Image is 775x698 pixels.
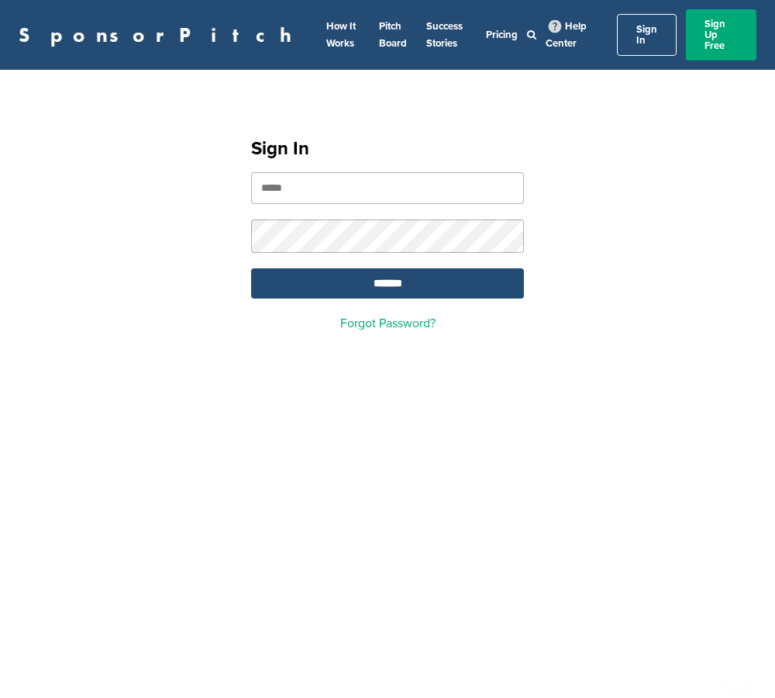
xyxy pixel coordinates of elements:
a: Sign In [617,14,677,56]
iframe: Button to launch messaging window [713,636,763,686]
a: Success Stories [426,20,463,50]
a: Help Center [546,17,587,53]
a: Sign Up Free [686,9,756,60]
a: SponsorPitch [19,25,301,45]
a: Pitch Board [379,20,407,50]
h1: Sign In [251,135,524,163]
a: Forgot Password? [340,316,436,331]
a: Pricing [486,29,518,41]
a: How It Works [326,20,356,50]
